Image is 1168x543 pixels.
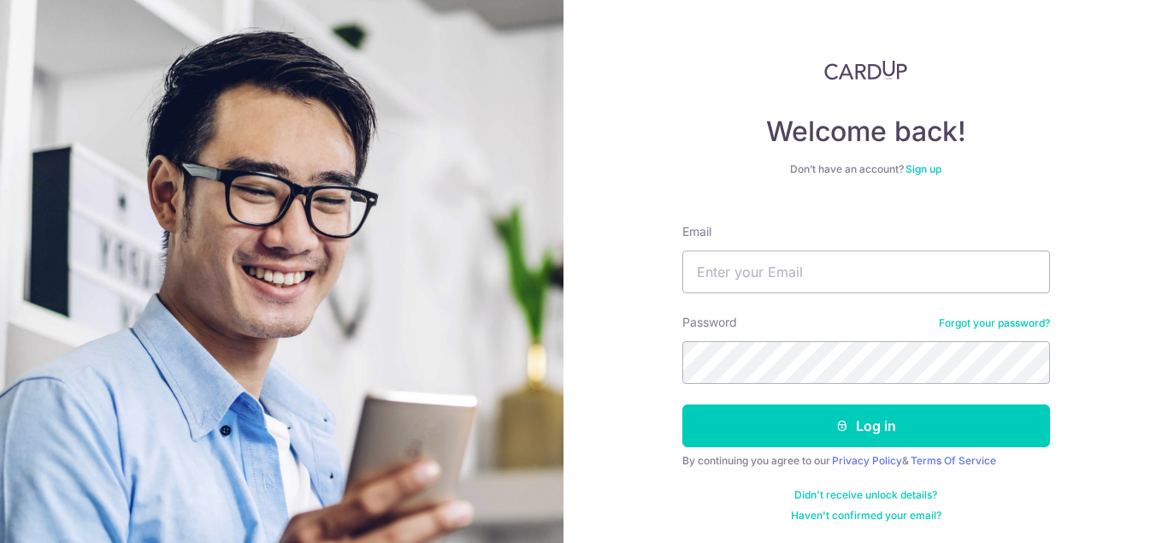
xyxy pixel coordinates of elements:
label: Email [682,223,711,240]
a: Sign up [905,162,941,175]
a: Didn't receive unlock details? [794,488,937,502]
h4: Welcome back! [682,115,1050,149]
a: Terms Of Service [911,454,996,467]
div: Don’t have an account? [682,162,1050,176]
label: Password [682,314,737,331]
a: Forgot your password? [939,316,1050,330]
input: Enter your Email [682,251,1050,293]
a: Haven't confirmed your email? [791,509,941,522]
img: CardUp Logo [824,60,908,80]
a: Privacy Policy [832,454,902,467]
button: Log in [682,404,1050,447]
div: By continuing you agree to our & [682,454,1050,468]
